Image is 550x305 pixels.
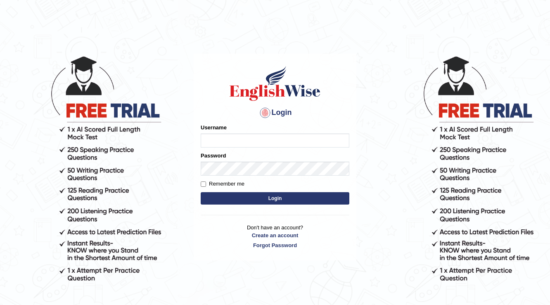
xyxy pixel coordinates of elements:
label: Username [201,124,227,131]
label: Remember me [201,180,244,188]
label: Password [201,152,226,160]
a: Create an account [201,231,349,239]
p: Don't have an account? [201,224,349,249]
img: Logo of English Wise sign in for intelligent practice with AI [228,65,322,102]
button: Login [201,192,349,205]
h4: Login [201,106,349,119]
input: Remember me [201,181,206,187]
a: Forgot Password [201,241,349,249]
